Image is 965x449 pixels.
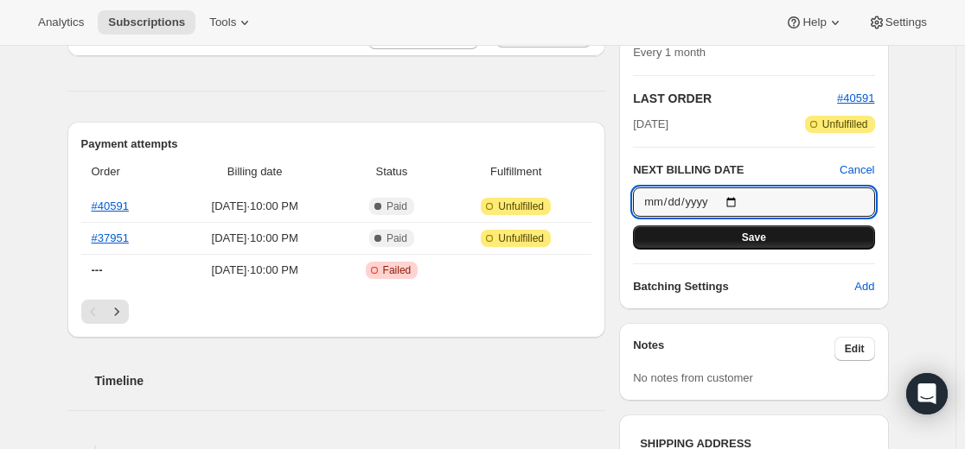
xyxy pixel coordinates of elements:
span: Every 1 month [633,46,706,59]
span: --- [92,263,103,276]
button: Edit [834,337,875,361]
span: [DATE] · 10:00 PM [177,262,333,279]
span: Failed [383,263,412,277]
button: Add [844,273,885,300]
a: #40591 [837,92,874,104]
h3: Notes [633,337,834,361]
span: Billing date [177,163,333,180]
button: Settings [858,10,937,35]
span: Settings [885,16,927,29]
span: Unfulfilled [498,231,544,245]
h6: Batching Settings [633,278,854,295]
button: Cancel [840,161,874,179]
a: #37951 [92,231,129,244]
h2: LAST ORDER [633,90,837,107]
nav: Pagination [81,300,592,324]
button: Save [633,225,874,250]
span: Status [343,163,440,180]
span: Paid [387,199,407,213]
span: Help [802,16,826,29]
span: Subscriptions [108,16,185,29]
button: Next [105,300,129,324]
span: No notes from customer [633,371,753,384]
span: Unfulfilled [498,199,544,213]
span: [DATE] [633,116,668,133]
span: [DATE] · 10:00 PM [177,198,333,215]
h2: Payment attempts [81,136,592,153]
button: Tools [199,10,264,35]
span: Analytics [38,16,84,29]
button: Help [775,10,853,35]
button: Subscriptions [98,10,195,35]
div: Open Intercom Messenger [906,373,948,414]
h2: NEXT BILLING DATE [633,161,840,179]
th: Order [81,153,172,191]
span: [DATE] · 10:00 PM [177,230,333,247]
span: Save [742,231,766,244]
a: #40591 [92,199,129,212]
span: Edit [845,342,865,356]
span: Unfulfilled [822,117,868,131]
span: Fulfillment [451,163,581,180]
span: Tools [209,16,236,29]
button: Analytics [28,10,94,35]
span: Add [854,278,874,295]
span: Paid [387,231,407,245]
button: #40591 [837,90,874,107]
h2: Timeline [95,372,606,389]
